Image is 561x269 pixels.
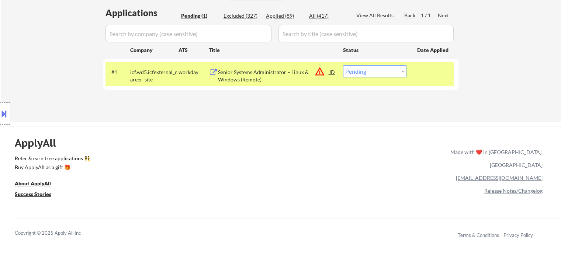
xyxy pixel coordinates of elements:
input: Search by company (case sensitive) [105,25,271,42]
div: Date Applied [417,46,450,54]
button: warning_amber [315,66,325,77]
div: icf.wd5.icfexternal_career_site [130,69,179,83]
u: Success Stories [15,191,51,197]
div: JD [329,65,336,78]
div: Title [209,46,336,54]
u: About ApplyAll [15,180,51,186]
div: Next [438,12,450,19]
div: Made with ❤️ in [GEOGRAPHIC_DATA], [GEOGRAPHIC_DATA] [447,146,543,171]
div: Applications [105,8,179,17]
div: View All Results [356,12,396,19]
div: 1 / 1 [421,12,438,19]
div: Copyright © 2025 Apply All Inc [15,230,100,237]
div: Applied (89) [266,12,303,20]
a: Privacy Policy [503,232,533,238]
input: Search by title (case sensitive) [278,25,454,42]
div: Back [404,12,416,19]
div: All (417) [309,12,346,20]
a: Success Stories [15,191,61,200]
div: workday [179,69,209,76]
div: Excluded (327) [224,12,260,20]
a: Refer & earn free applications 👯‍♀️ [15,156,296,164]
div: Pending (1) [181,12,218,20]
div: Status [343,43,406,56]
a: Terms & Conditions [458,232,499,238]
div: Senior Systems Administrator – Linux & Windows (Remote) [218,69,329,83]
div: ATS [179,46,209,54]
a: Release Notes/Changelog [484,188,543,194]
div: Company [130,46,179,54]
a: About ApplyAll [15,180,61,189]
a: [EMAIL_ADDRESS][DOMAIN_NAME] [456,175,543,181]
